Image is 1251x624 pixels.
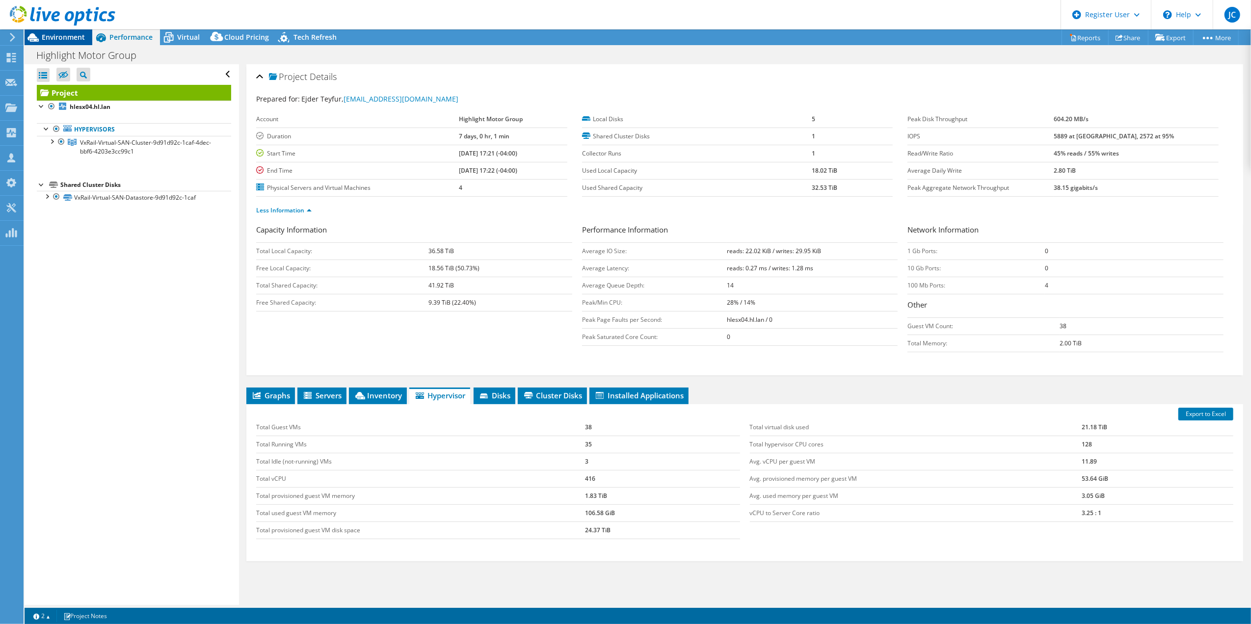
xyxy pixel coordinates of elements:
b: 5889 at [GEOGRAPHIC_DATA], 2572 at 95% [1054,132,1174,140]
td: Total Running VMs [256,436,585,453]
b: 0 [727,333,730,341]
b: hlesx04.hl.lan / 0 [727,315,772,324]
span: Servers [302,390,342,400]
td: 10 Gb Ports: [907,260,1045,277]
label: Read/Write Ratio [907,149,1054,158]
a: hlesx04.hl.lan [37,101,231,113]
label: Peak Disk Throughput [907,114,1054,124]
h3: Network Information [907,224,1224,237]
td: Peak Page Faults per Second: [582,311,727,328]
b: 2.00 TiB [1060,339,1082,347]
label: End Time [256,166,459,176]
a: Share [1108,30,1148,45]
b: 18.02 TiB [812,166,838,175]
label: Used Shared Capacity [582,183,812,193]
a: Project Notes [56,610,114,622]
h1: Highlight Motor Group [32,50,152,61]
span: Environment [42,32,85,42]
td: Total used guest VM memory [256,504,585,521]
a: [EMAIL_ADDRESS][DOMAIN_NAME] [344,94,458,104]
td: 128 [1082,436,1233,453]
label: IOPS [907,131,1054,141]
b: reads: 0.27 ms / writes: 1.28 ms [727,264,813,272]
a: VxRail-Virtual-SAN-Datastore-9d91d92c-1caf [37,191,231,204]
span: Performance [109,32,153,42]
td: Average Latency: [582,260,727,277]
a: Project [37,85,231,101]
b: 18.56 TiB (50.73%) [429,264,480,272]
b: Highlight Motor Group [459,115,523,123]
span: Graphs [251,390,290,400]
td: Total vCPU [256,470,585,487]
a: Hypervisors [37,123,231,136]
td: 106.58 GiB [585,504,740,521]
a: VxRail-Virtual-SAN-Cluster-9d91d92c-1caf-4dec-bbf6-4203e3cc99c1 [37,136,231,157]
td: Total Shared Capacity: [256,277,428,294]
span: Disks [479,390,510,400]
td: 11.89 [1082,453,1233,470]
td: 38 [585,419,740,436]
td: Total provisioned guest VM memory [256,487,585,504]
b: [DATE] 17:21 (-04:00) [459,149,517,157]
a: Export to Excel [1178,408,1233,420]
td: 53.64 GiB [1082,470,1233,487]
label: Collector Runs [582,149,812,158]
span: Virtual [177,32,200,42]
td: Average Queue Depth: [582,277,727,294]
b: 28% / 14% [727,298,755,307]
b: 38.15 gigabits/s [1054,183,1098,192]
b: [DATE] 17:22 (-04:00) [459,166,517,175]
b: 36.58 TiB [429,247,454,255]
td: Free Shared Capacity: [256,294,428,311]
label: Shared Cluster Disks [582,131,812,141]
b: 45% reads / 55% writes [1054,149,1119,157]
b: 7 days, 0 hr, 1 min [459,132,509,140]
td: 416 [585,470,740,487]
a: 2 [27,610,57,622]
b: 2.80 TiB [1054,166,1076,175]
b: 1 [812,132,816,140]
td: 35 [585,436,740,453]
span: JC [1224,7,1240,23]
td: Avg. provisioned memory per guest VM [750,470,1082,487]
b: 4 [459,183,462,192]
span: Inventory [354,390,402,400]
h3: Capacity Information [256,224,572,237]
td: Peak Saturated Core Count: [582,328,727,345]
td: Total Guest VMs [256,419,585,436]
td: 1.83 TiB [585,487,740,504]
td: 3.25 : 1 [1082,504,1233,521]
td: 1 Gb Ports: [907,242,1045,260]
td: 24.37 TiB [585,521,740,539]
b: 0 [1045,264,1048,272]
label: Average Daily Write [907,166,1054,176]
h3: Other [907,299,1224,312]
span: Cloud Pricing [224,32,269,42]
b: 604.20 MB/s [1054,115,1089,123]
label: Duration [256,131,459,141]
span: Ejder Teyfur, [301,94,458,104]
b: 14 [727,281,734,289]
td: Avg. vCPU per guest VM [750,453,1082,470]
a: More [1193,30,1239,45]
label: Peak Aggregate Network Throughput [907,183,1054,193]
span: Hypervisor [414,390,465,400]
td: 3.05 GiB [1082,487,1233,504]
span: Cluster Disks [523,390,582,400]
label: Local Disks [582,114,812,124]
td: Peak/Min CPU: [582,294,727,311]
td: Free Local Capacity: [256,260,428,277]
b: 38 [1060,322,1066,330]
label: Start Time [256,149,459,158]
span: Tech Refresh [293,32,337,42]
td: Total virtual disk used [750,419,1082,436]
b: 5 [812,115,816,123]
b: 41.92 TiB [429,281,454,289]
b: reads: 22.02 KiB / writes: 29.95 KiB [727,247,821,255]
a: Less Information [256,206,312,214]
td: Avg. used memory per guest VM [750,487,1082,504]
b: 32.53 TiB [812,183,838,192]
b: 0 [1045,247,1048,255]
td: Total hypervisor CPU cores [750,436,1082,453]
td: Guest VM Count: [907,317,1060,335]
